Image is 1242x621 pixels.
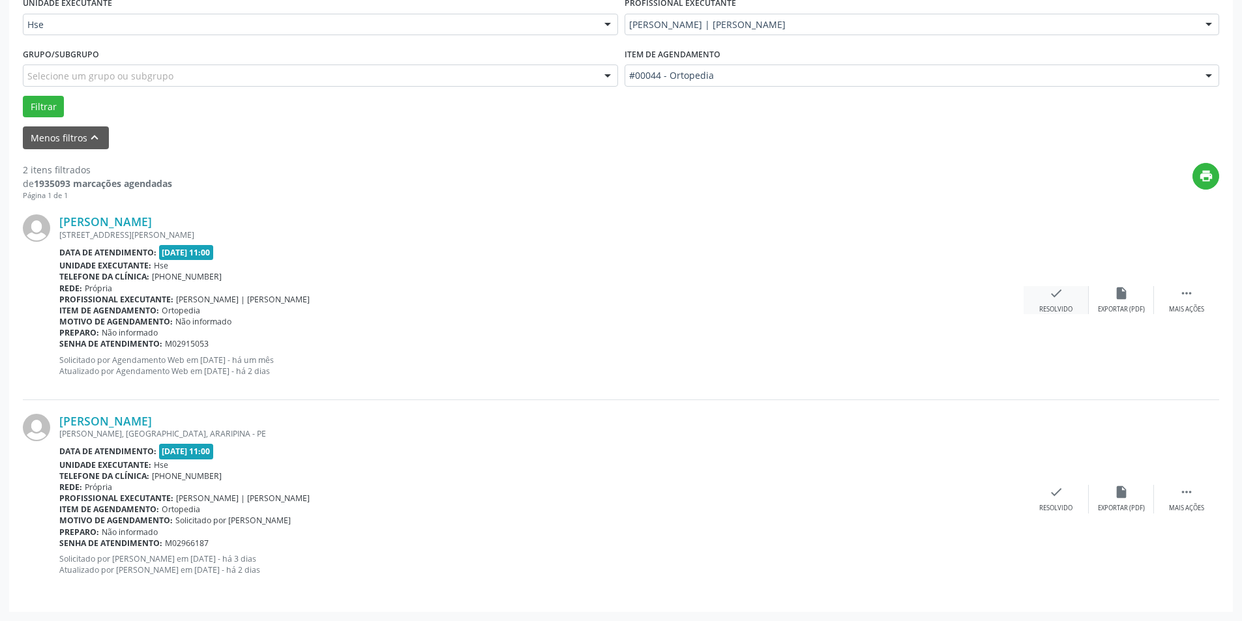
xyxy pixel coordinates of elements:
span: [PERSON_NAME] | [PERSON_NAME] [176,493,310,504]
label: Item de agendamento [625,44,720,65]
b: Senha de atendimento: [59,538,162,549]
div: Exportar (PDF) [1098,305,1145,314]
span: Solicitado por [PERSON_NAME] [175,515,291,526]
span: Hse [27,18,591,31]
i: print [1199,169,1213,183]
b: Preparo: [59,327,99,338]
b: Unidade executante: [59,459,151,470]
button: Filtrar [23,96,64,118]
b: Motivo de agendamento: [59,515,173,526]
span: [PHONE_NUMBER] [152,271,222,282]
i: insert_drive_file [1114,485,1129,499]
img: img [23,414,50,441]
div: 2 itens filtrados [23,163,172,177]
b: Profissional executante: [59,294,173,305]
i:  [1179,485,1194,499]
a: [PERSON_NAME] [59,214,152,229]
label: Grupo/Subgrupo [23,44,99,65]
div: Resolvido [1039,305,1072,314]
b: Telefone da clínica: [59,271,149,282]
i:  [1179,286,1194,300]
span: Selecione um grupo ou subgrupo [27,69,173,83]
b: Profissional executante: [59,493,173,504]
span: Não informado [102,527,158,538]
span: Hse [154,260,168,271]
span: [PHONE_NUMBER] [152,470,222,482]
div: Resolvido [1039,504,1072,513]
div: de [23,177,172,190]
b: Telefone da clínica: [59,470,149,482]
span: [DATE] 11:00 [159,245,214,260]
span: Ortopedia [162,305,200,316]
span: M02966187 [165,538,209,549]
img: img [23,214,50,242]
div: Exportar (PDF) [1098,504,1145,513]
i: check [1049,485,1063,499]
i: check [1049,286,1063,300]
span: Ortopedia [162,504,200,515]
b: Rede: [59,482,82,493]
b: Senha de atendimento: [59,338,162,349]
b: Unidade executante: [59,260,151,271]
b: Item de agendamento: [59,305,159,316]
div: [PERSON_NAME], [GEOGRAPHIC_DATA], ARARIPINA - PE [59,428,1024,439]
span: [PERSON_NAME] | [PERSON_NAME] [176,294,310,305]
div: Mais ações [1169,305,1204,314]
span: Própria [85,482,112,493]
span: [PERSON_NAME] | [PERSON_NAME] [629,18,1193,31]
div: Página 1 de 1 [23,190,172,201]
span: Hse [154,459,168,470]
b: Data de atendimento: [59,247,156,258]
b: Data de atendimento: [59,446,156,457]
button: Menos filtroskeyboard_arrow_up [23,126,109,149]
b: Item de agendamento: [59,504,159,515]
a: [PERSON_NAME] [59,414,152,428]
b: Preparo: [59,527,99,538]
div: [STREET_ADDRESS][PERSON_NAME] [59,229,1024,240]
p: Solicitado por Agendamento Web em [DATE] - há um mês Atualizado por Agendamento Web em [DATE] - h... [59,354,1024,377]
div: Mais ações [1169,504,1204,513]
button: print [1192,163,1219,190]
span: Própria [85,283,112,294]
i: keyboard_arrow_up [87,130,102,145]
span: M02915053 [165,338,209,349]
span: [DATE] 11:00 [159,444,214,459]
b: Motivo de agendamento: [59,316,173,327]
b: Rede: [59,283,82,294]
p: Solicitado por [PERSON_NAME] em [DATE] - há 3 dias Atualizado por [PERSON_NAME] em [DATE] - há 2 ... [59,553,1024,575]
i: insert_drive_file [1114,286,1129,300]
span: #00044 - Ortopedia [629,69,1193,82]
span: Não informado [175,316,231,327]
span: Não informado [102,327,158,338]
strong: 1935093 marcações agendadas [34,177,172,190]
